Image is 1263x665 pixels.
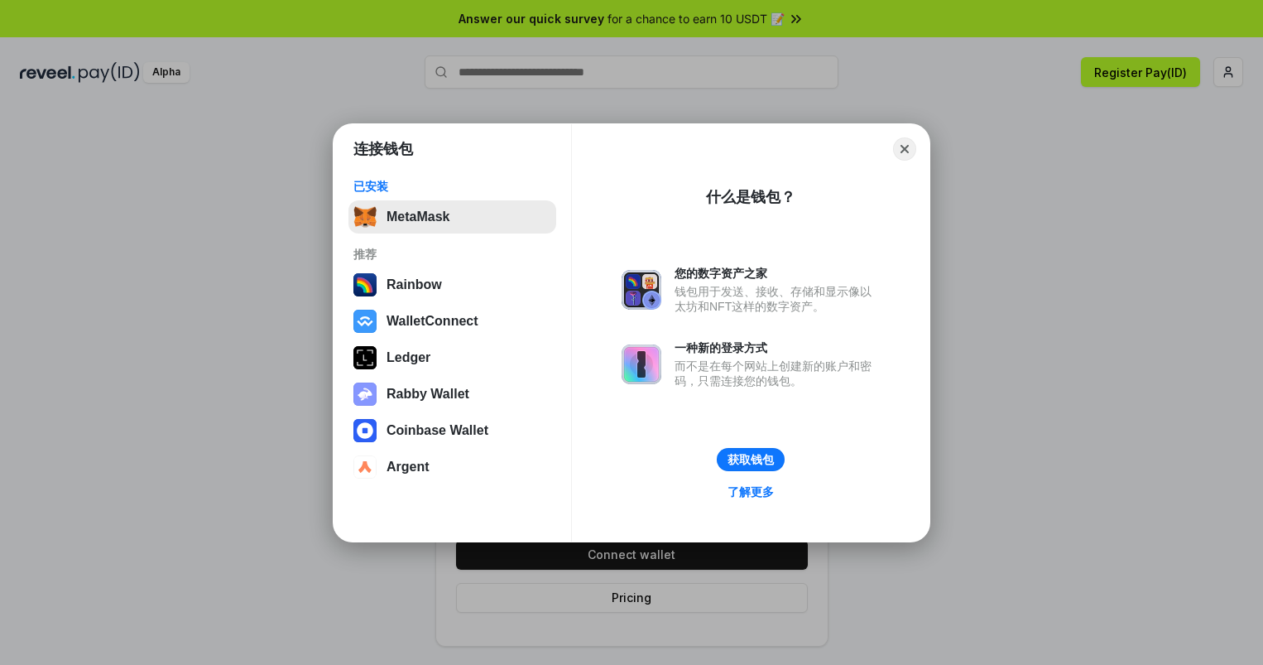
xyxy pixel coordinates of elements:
div: 而不是在每个网站上创建新的账户和密码，只需连接您的钱包。 [675,359,880,388]
button: Ledger [348,341,556,374]
div: 已安装 [353,179,551,194]
div: 您的数字资产之家 [675,266,880,281]
button: Close [893,137,916,161]
button: WalletConnect [348,305,556,338]
img: svg+xml,%3Csvg%20width%3D%2228%22%20height%3D%2228%22%20viewBox%3D%220%200%2028%2028%22%20fill%3D... [353,455,377,479]
img: svg+xml,%3Csvg%20width%3D%2228%22%20height%3D%2228%22%20viewBox%3D%220%200%2028%2028%22%20fill%3D... [353,310,377,333]
button: Argent [348,451,556,484]
div: 推荐 [353,247,551,262]
img: svg+xml,%3Csvg%20xmlns%3D%22http%3A%2F%2Fwww.w3.org%2F2000%2Fsvg%22%20width%3D%2228%22%20height%3... [353,346,377,369]
div: Ledger [387,350,430,365]
div: Argent [387,460,430,475]
img: svg+xml,%3Csvg%20fill%3D%22none%22%20height%3D%2233%22%20viewBox%3D%220%200%2035%2033%22%20width%... [353,205,377,229]
a: 了解更多 [718,481,784,503]
button: Coinbase Wallet [348,414,556,447]
div: 获取钱包 [728,452,774,467]
div: 一种新的登录方式 [675,340,880,355]
img: svg+xml,%3Csvg%20xmlns%3D%22http%3A%2F%2Fwww.w3.org%2F2000%2Fsvg%22%20fill%3D%22none%22%20viewBox... [353,383,377,406]
img: svg+xml,%3Csvg%20width%3D%22120%22%20height%3D%22120%22%20viewBox%3D%220%200%20120%20120%22%20fil... [353,273,377,296]
div: 了解更多 [728,484,774,499]
button: Rainbow [348,268,556,301]
div: MetaMask [387,210,449,224]
div: WalletConnect [387,314,478,329]
div: Rainbow [387,277,442,292]
img: svg+xml,%3Csvg%20xmlns%3D%22http%3A%2F%2Fwww.w3.org%2F2000%2Fsvg%22%20fill%3D%22none%22%20viewBox... [622,270,661,310]
button: MetaMask [348,200,556,234]
div: Coinbase Wallet [387,423,488,438]
img: svg+xml,%3Csvg%20xmlns%3D%22http%3A%2F%2Fwww.w3.org%2F2000%2Fsvg%22%20fill%3D%22none%22%20viewBox... [622,345,661,384]
div: Rabby Wallet [387,387,469,402]
div: 钱包用于发送、接收、存储和显示像以太坊和NFT这样的数字资产。 [675,284,880,314]
h1: 连接钱包 [353,139,413,159]
button: 获取钱包 [717,448,785,471]
img: svg+xml,%3Csvg%20width%3D%2228%22%20height%3D%2228%22%20viewBox%3D%220%200%2028%2028%22%20fill%3D... [353,419,377,442]
button: Rabby Wallet [348,378,556,411]
div: 什么是钱包？ [706,187,795,207]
